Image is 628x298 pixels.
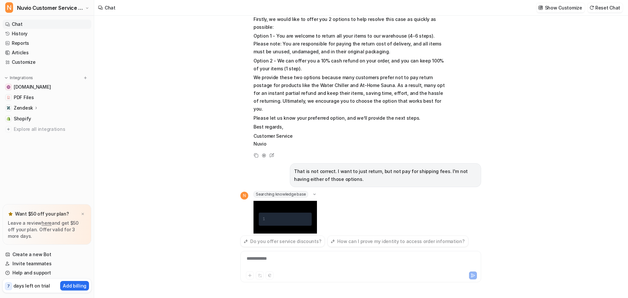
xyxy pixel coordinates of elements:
[3,20,91,29] a: Chat
[7,85,10,89] img: nuviorecovery.com
[3,268,91,277] a: Help and support
[294,167,477,183] p: That is not correct. I want to just return, but not pay for shipping fees. I'm not having either ...
[5,2,13,13] span: N
[3,39,91,48] a: Reports
[5,126,12,132] img: explore all integrations
[7,96,10,99] img: PDF Files
[42,220,52,226] a: here
[14,84,51,90] span: [DOMAIN_NAME]
[240,236,325,247] button: Do you offer service discounts?
[253,57,445,73] p: Option 2 - We can offer you a 10% cash refund on your order, and you can keep 100% of your items ...
[105,4,115,11] div: Chat
[327,236,468,247] button: How can I prove my identity to access order information?
[8,211,13,217] img: star
[8,220,86,239] p: Leave a review and get $50 off your plan. Offer valid for 3 more days.
[253,74,445,113] p: We provide these two options because many customers prefer not to pay return postage for products...
[63,282,86,289] p: Add billing
[17,3,83,12] span: Nuvio Customer Service Expert Bot
[14,124,89,134] span: Explore all integrations
[81,212,85,216] img: x
[4,76,9,80] img: expand menu
[253,123,445,131] p: Best regards,
[240,192,248,200] span: N
[83,76,88,80] img: menu_add.svg
[3,259,91,268] a: Invite teammates
[3,250,91,259] a: Create a new Bot
[253,15,445,31] p: Firstly, we would like to offer you 2 options to help resolve this case as quickly as possible:
[545,4,582,11] p: Show Customize
[3,82,91,92] a: nuviorecovery.com[DOMAIN_NAME]
[14,115,31,122] span: Shopify
[10,75,33,80] p: Integrations
[3,29,91,38] a: History
[15,211,69,217] p: Want $50 off your plan?
[7,106,10,110] img: Zendesk
[536,3,585,12] button: Show Customize
[3,75,35,81] button: Integrations
[14,94,34,101] span: PDF Files
[3,93,91,102] a: PDF FilesPDF Files
[3,125,91,134] a: Explore all integrations
[587,3,623,12] button: Reset Chat
[3,48,91,57] a: Articles
[7,117,10,121] img: Shopify
[7,283,10,289] p: 7
[253,114,445,122] p: Please let us know your preferred option, and we’ll provide the next steps.
[538,5,543,10] img: customize
[3,114,91,123] a: ShopifyShopify
[14,105,33,111] p: Zendesk
[3,58,91,67] a: Customize
[253,32,445,56] p: Option 1 - You are welcome to return all your items to our warehouse (4-6 steps). Please note: Yo...
[60,281,89,290] button: Add billing
[263,215,265,223] div: 1
[589,5,594,10] img: reset
[13,282,50,289] p: days left on trial
[253,132,445,148] p: Customer Service Nuvio
[253,191,308,198] span: Searching knowledge base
